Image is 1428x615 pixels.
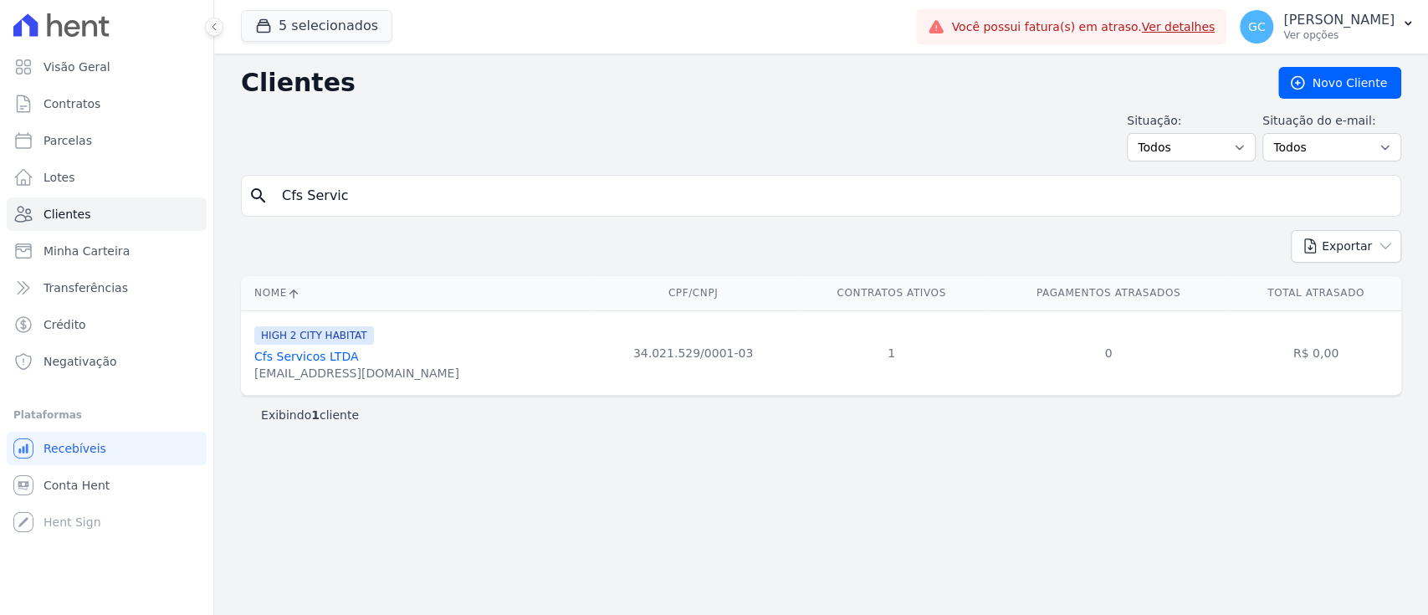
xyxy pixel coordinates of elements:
a: Negativação [7,345,207,378]
label: Situação: [1127,112,1256,130]
b: 1 [311,408,320,422]
span: HIGH 2 CITY HABITAT [254,326,374,345]
a: Ver detalhes [1142,20,1216,33]
th: Nome [241,276,590,310]
span: Parcelas [44,132,92,149]
p: [PERSON_NAME] [1283,12,1395,28]
a: Novo Cliente [1278,67,1401,99]
td: 0 [986,310,1231,395]
a: Conta Hent [7,469,207,502]
span: Visão Geral [44,59,110,75]
span: Conta Hent [44,477,110,494]
button: Exportar [1291,230,1401,263]
a: Lotes [7,161,207,194]
span: Transferências [44,279,128,296]
span: Clientes [44,206,90,223]
th: Total Atrasado [1231,276,1401,310]
p: Exibindo cliente [261,407,359,423]
td: 1 [796,310,986,395]
span: Crédito [44,316,86,333]
button: 5 selecionados [241,10,392,42]
a: Recebíveis [7,432,207,465]
a: Crédito [7,308,207,341]
span: Recebíveis [44,440,106,457]
a: Contratos [7,87,207,120]
th: CPF/CNPJ [590,276,796,310]
td: 34.021.529/0001-03 [590,310,796,395]
span: Lotes [44,169,75,186]
th: Contratos Ativos [796,276,986,310]
a: Minha Carteira [7,234,207,268]
span: Minha Carteira [44,243,130,259]
div: Plataformas [13,405,200,425]
p: Ver opções [1283,28,1395,42]
i: search [248,186,269,206]
button: GC [PERSON_NAME] Ver opções [1226,3,1428,50]
div: [EMAIL_ADDRESS][DOMAIN_NAME] [254,365,459,382]
a: Cfs Servicos LTDA [254,350,358,363]
input: Buscar por nome, CPF ou e-mail [272,179,1394,213]
span: Contratos [44,95,100,112]
a: Visão Geral [7,50,207,84]
span: Negativação [44,353,117,370]
span: Você possui fatura(s) em atraso. [951,18,1215,36]
th: Pagamentos Atrasados [986,276,1231,310]
a: Parcelas [7,124,207,157]
a: Clientes [7,197,207,231]
td: R$ 0,00 [1231,310,1401,395]
label: Situação do e-mail: [1262,112,1401,130]
a: Transferências [7,271,207,305]
span: GC [1248,21,1266,33]
h2: Clientes [241,68,1251,98]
